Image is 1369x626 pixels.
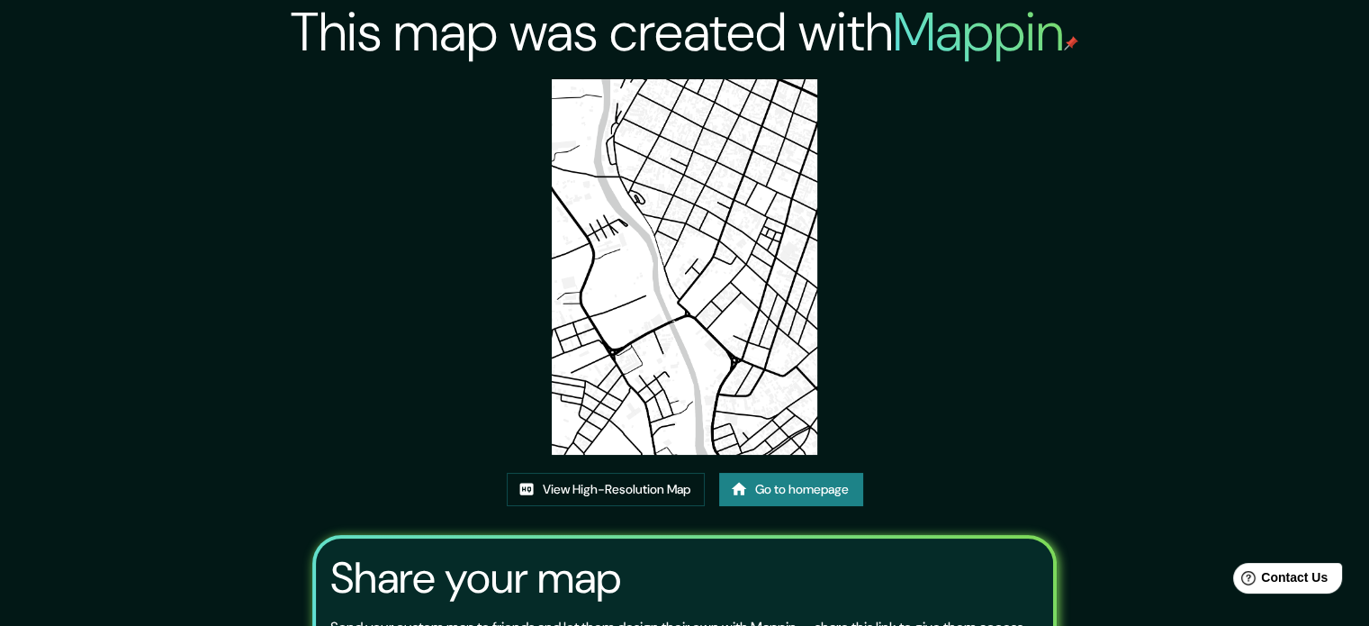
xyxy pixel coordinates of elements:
[507,473,705,506] a: View High-Resolution Map
[1209,556,1349,606] iframe: Help widget launcher
[1064,36,1078,50] img: mappin-pin
[719,473,863,506] a: Go to homepage
[552,79,817,455] img: created-map
[330,553,621,603] h3: Share your map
